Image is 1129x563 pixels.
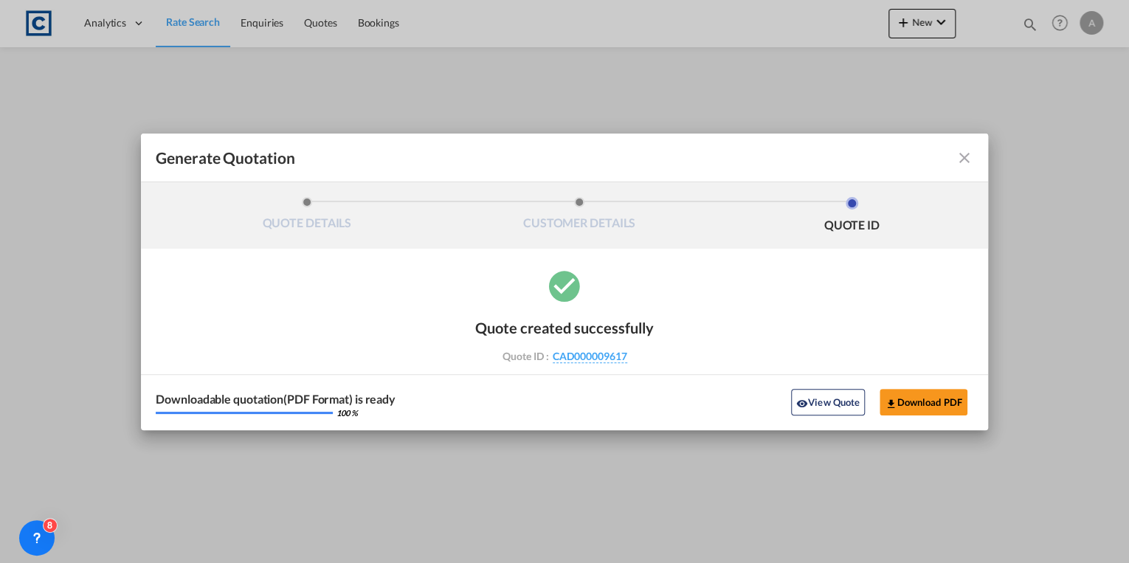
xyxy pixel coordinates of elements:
[716,197,988,237] li: QUOTE ID
[880,389,967,415] button: Download PDF
[553,350,627,363] span: CAD000009617
[156,393,396,405] div: Downloadable quotation(PDF Format) is ready
[156,148,294,167] span: Generate Quotation
[796,398,808,410] md-icon: icon-eye
[956,149,973,167] md-icon: icon-close fg-AAA8AD cursor m-0
[791,389,865,415] button: icon-eyeView Quote
[885,398,897,410] md-icon: icon-download
[479,350,650,363] div: Quote ID :
[170,197,443,237] li: QUOTE DETAILS
[443,197,715,237] li: CUSTOMER DETAILS
[546,267,583,304] md-icon: icon-checkbox-marked-circle
[475,319,654,336] div: Quote created successfully
[336,409,358,417] div: 100 %
[141,134,988,430] md-dialog: Generate QuotationQUOTE ...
